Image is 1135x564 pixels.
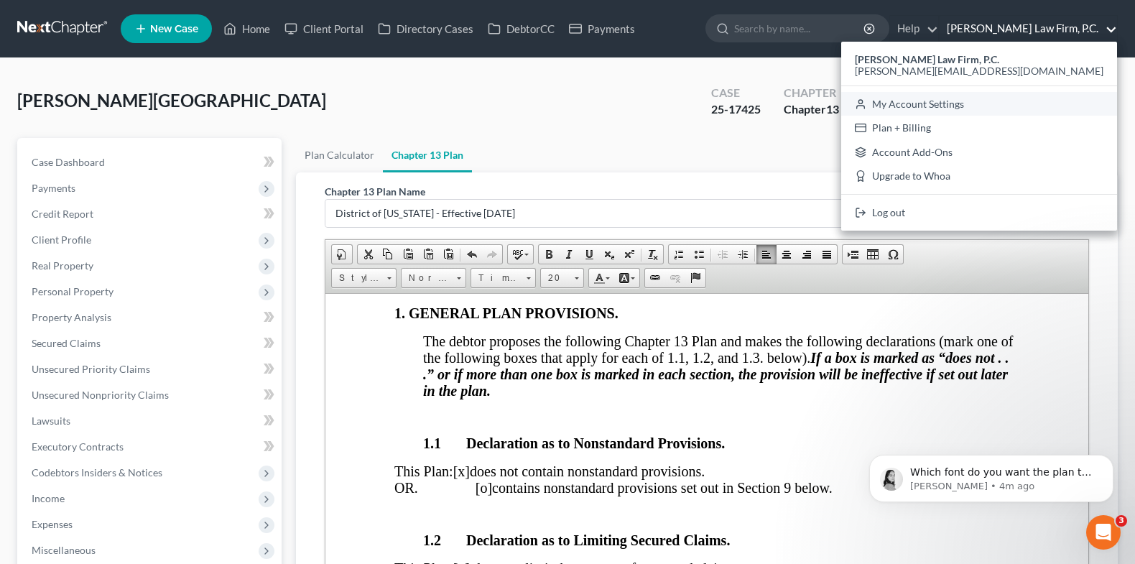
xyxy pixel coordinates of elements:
[358,245,378,264] a: Cut
[589,269,614,287] a: Text Color
[562,16,642,42] a: Payments
[843,245,863,264] a: Insert Page Break for Printing
[383,138,472,172] a: Chapter 13 Plan
[32,492,65,504] span: Income
[685,269,705,287] a: Anchor
[438,245,458,264] a: Paste from Word
[713,245,733,264] a: Decrease Indent
[733,245,753,264] a: Increase Indent
[540,268,584,288] a: 20
[841,140,1117,165] a: Account Add-Ons
[20,382,282,408] a: Unsecured Nonpriority Claims
[541,269,570,287] span: 20
[32,311,111,323] span: Property Analysis
[508,245,533,264] a: Spell Checker
[471,268,536,288] a: Times New Roman
[1086,515,1121,550] iframe: Intercom live chat
[890,16,938,42] a: Help
[734,15,866,42] input: Search by name...
[826,102,839,116] span: 13
[32,234,91,246] span: Client Profile
[20,305,282,330] a: Property Analysis
[17,90,326,111] span: [PERSON_NAME][GEOGRAPHIC_DATA]
[797,245,817,264] a: Align Right
[32,466,162,479] span: Codebtors Insiders & Notices
[32,518,73,530] span: Expenses
[20,434,282,460] a: Executory Contracts
[331,268,397,288] a: Styles
[32,337,101,349] span: Secured Claims
[481,16,562,42] a: DebtorCC
[841,200,1117,225] a: Log out
[32,208,93,220] span: Credit Report
[20,201,282,227] a: Credit Report
[325,200,1088,227] input: Enter name...
[418,245,438,264] a: Paste as plain text
[756,245,777,264] a: Align Left
[599,245,619,264] a: Subscript
[711,101,761,118] div: 25-17425
[20,330,282,356] a: Secured Claims
[32,182,75,194] span: Payments
[32,415,70,427] span: Lawsuits
[69,300,868,315] span: [o] limits the amount of a secured claim based on the value of the collateral securing the claim ...
[401,268,466,288] a: Normal
[539,245,559,264] a: Bold
[841,92,1117,116] a: My Account Settings
[32,440,124,453] span: Executory Contracts
[32,363,150,375] span: Unsecured Priority Claims
[296,138,383,172] a: Plan Calculator
[784,85,839,101] div: Chapter
[863,245,883,264] a: Table
[643,245,663,264] a: Remove Format
[325,184,425,199] label: Chapter 13 Plan Name
[462,245,482,264] a: Undo
[32,156,105,168] span: Case Dashboard
[559,245,579,264] a: Italic
[371,16,481,42] a: Directory Cases
[32,389,169,401] span: Unsecured Nonpriority Claims
[711,85,761,101] div: Case
[614,269,639,287] a: Background Color
[20,149,282,175] a: Case Dashboard
[32,259,93,272] span: Real Property
[1116,515,1127,527] span: 3
[277,16,371,42] a: Client Portal
[398,245,418,264] a: Paste
[848,425,1135,525] iframe: Intercom notifications message
[940,16,1117,42] a: [PERSON_NAME] Law Firm, P.C.
[32,544,96,556] span: Miscellaneous
[841,42,1117,231] div: [PERSON_NAME] Law Firm, P.C.
[841,116,1117,140] a: Plan + Billing
[150,24,198,34] span: New Case
[777,245,797,264] a: Center
[332,269,382,287] span: Styles
[665,269,685,287] a: Unlink
[855,53,999,65] strong: [PERSON_NAME] Law Firm, P.C.
[216,16,277,42] a: Home
[689,245,709,264] a: Insert/Remove Bulleted List
[482,245,502,264] a: Redo
[378,245,398,264] a: Copy
[332,245,352,264] a: Document Properties
[645,269,665,287] a: Link
[20,356,282,382] a: Unsecured Priority Claims
[471,269,522,287] span: Times New Roman
[669,245,689,264] a: Insert/Remove Numbered List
